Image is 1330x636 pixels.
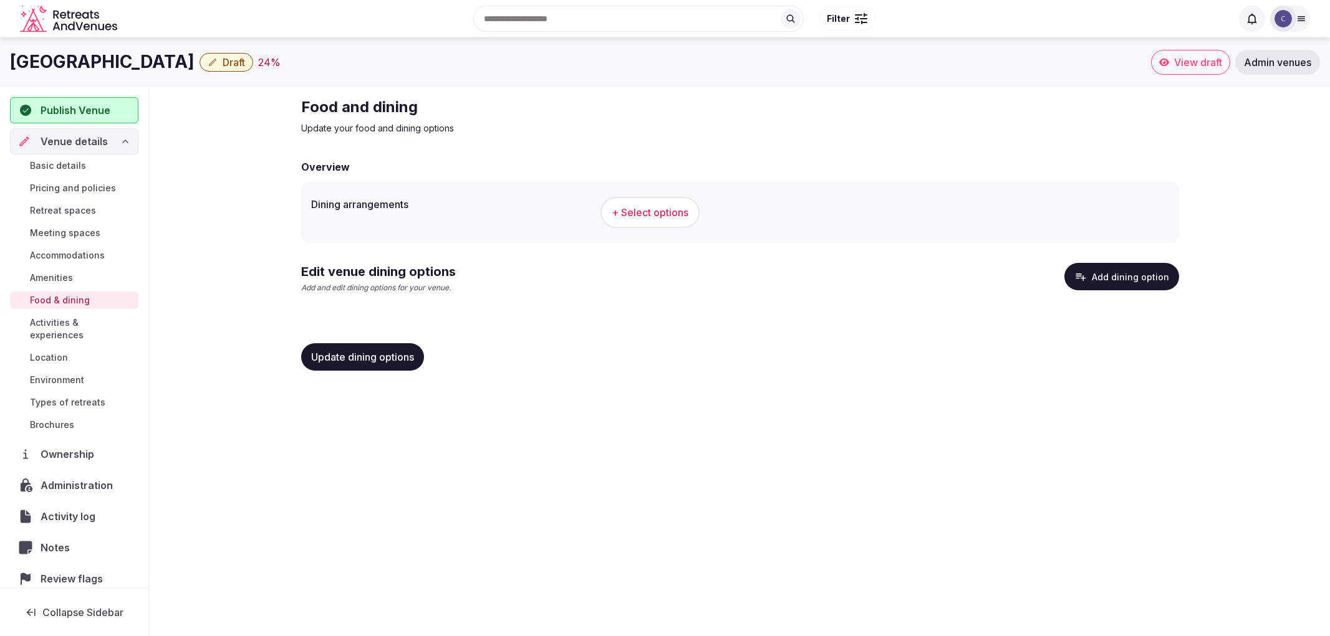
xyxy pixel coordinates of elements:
span: Ownership [41,447,99,462]
span: Notes [41,540,75,555]
a: Types of retreats [10,394,138,411]
button: 24% [258,55,281,70]
button: Publish Venue [10,97,138,123]
span: Basic details [30,159,86,172]
span: Publish Venue [41,103,110,118]
a: Basic details [10,157,138,174]
span: Administration [41,478,118,493]
div: 24 % [258,55,281,70]
h2: Overview [301,159,350,174]
span: + Select options [612,206,688,219]
a: Brochures [10,416,138,434]
span: View draft [1174,56,1222,69]
span: Amenities [30,272,73,284]
span: Review flags [41,571,108,586]
span: Activity log [41,509,100,524]
a: Administration [10,472,138,498]
h2: Food and dining [301,97,720,117]
a: Notes [10,534,138,561]
span: Location [30,351,68,364]
a: Ownership [10,441,138,467]
a: Retreat spaces [10,202,138,219]
button: + Select options [600,197,700,228]
span: Food & dining [30,294,90,306]
span: Update dining options [311,351,414,363]
span: Pricing and policies [30,182,116,194]
span: Activities & experiences [30,316,133,341]
a: Visit the homepage [20,5,120,33]
a: Admin venues [1235,50,1320,75]
h1: [GEOGRAPHIC_DATA] [10,50,195,74]
a: View draft [1151,50,1230,75]
span: Retreat spaces [30,204,96,217]
span: Venue details [41,134,108,149]
a: Food & dining [10,292,138,309]
p: Update your food and dining options [301,122,720,135]
a: Environment [10,371,138,389]
span: Environment [30,374,84,386]
a: Accommodations [10,247,138,264]
a: Meeting spaces [10,224,138,242]
span: Admin venues [1244,56,1311,69]
span: Accommodations [30,249,105,262]
svg: Retreats and Venues company logo [20,5,120,33]
a: Location [10,349,138,366]
span: Meeting spaces [30,227,100,239]
img: Catherine Mesina [1275,10,1292,27]
span: Brochures [30,419,74,431]
span: Collapse Sidebar [42,606,123,619]
button: Draft [200,53,253,72]
button: Filter [819,7,875,31]
a: Activity log [10,503,138,529]
span: Types of retreats [30,396,105,409]
button: Update dining options [301,343,424,371]
a: Activities & experiences [10,314,138,344]
h2: Edit venue dining options [301,263,456,280]
span: Filter [827,12,850,25]
a: Amenities [10,269,138,287]
button: Collapse Sidebar [10,599,138,626]
button: Add dining option [1064,263,1179,290]
p: Add and edit dining options for your venue. [301,283,456,293]
label: Dining arrangements [311,199,590,209]
a: Review flags [10,566,138,592]
span: Draft [223,56,245,69]
a: Pricing and policies [10,179,138,197]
